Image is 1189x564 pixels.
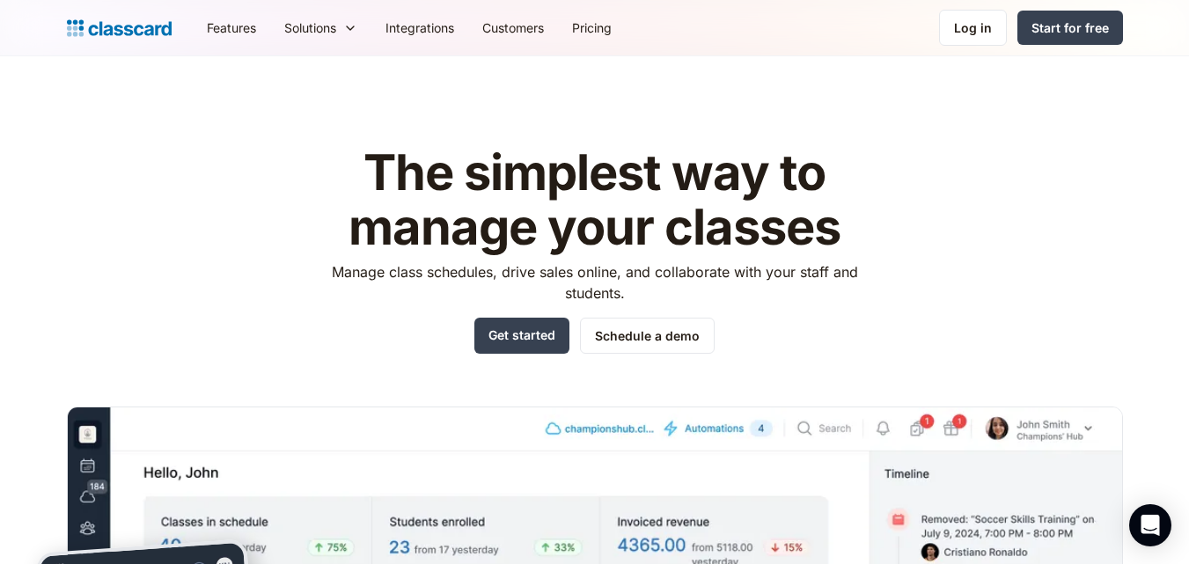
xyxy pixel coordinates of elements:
[580,318,715,354] a: Schedule a demo
[270,8,371,48] div: Solutions
[1017,11,1123,45] a: Start for free
[939,10,1007,46] a: Log in
[284,18,336,37] div: Solutions
[371,8,468,48] a: Integrations
[193,8,270,48] a: Features
[315,261,874,304] p: Manage class schedules, drive sales online, and collaborate with your staff and students.
[954,18,992,37] div: Log in
[468,8,558,48] a: Customers
[474,318,569,354] a: Get started
[315,146,874,254] h1: The simplest way to manage your classes
[67,16,172,40] a: home
[1129,504,1171,546] div: Open Intercom Messenger
[1031,18,1109,37] div: Start for free
[558,8,626,48] a: Pricing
